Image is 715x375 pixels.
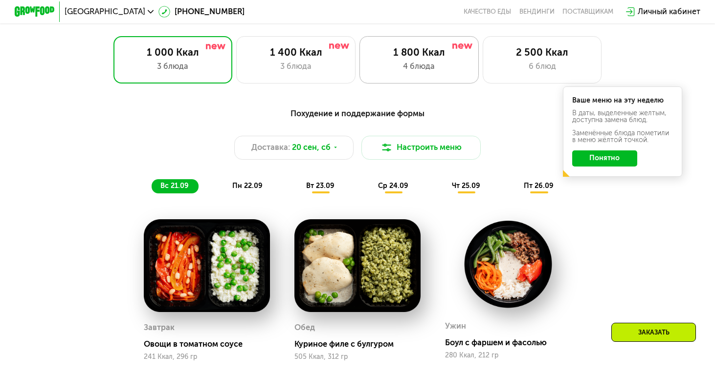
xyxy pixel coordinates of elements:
[572,130,673,144] div: Заменённые блюда пометили в меню жёлтой точкой.
[493,46,591,58] div: 2 500 Ккал
[445,319,466,333] div: Ужин
[232,182,263,190] span: пн 22.09
[519,8,555,16] a: Вендинги
[65,8,145,16] span: [GEOGRAPHIC_DATA]
[294,353,420,361] div: 505 Ккал, 312 гр
[562,8,613,16] div: поставщикам
[378,182,408,190] span: ср 24.09
[306,182,335,190] span: вт 23.09
[144,353,269,361] div: 241 Ккал, 296 гр
[638,6,700,18] div: Личный кабинет
[158,6,244,18] a: [PHONE_NUMBER]
[445,338,579,348] div: Боул с фаршем и фасолью
[452,182,480,190] span: чт 25.09
[361,136,481,160] button: Настроить меню
[294,320,315,335] div: Обед
[247,46,345,58] div: 1 400 Ккал
[445,352,571,359] div: 280 Ккал, 212 гр
[292,142,331,153] span: 20 сен, сб
[572,97,673,104] div: Ваше меню на эту неделю
[464,8,511,16] a: Качество еды
[124,46,222,58] div: 1 000 Ккал
[370,61,468,72] div: 4 блюда
[144,320,175,335] div: Завтрак
[64,107,651,120] div: Похудение и поддержание формы
[572,150,637,166] button: Понятно
[572,110,673,124] div: В даты, выделенные желтым, доступна замена блюд.
[247,61,345,72] div: 3 блюда
[524,182,554,190] span: пт 26.09
[124,61,222,72] div: 3 блюда
[144,339,277,349] div: Овощи в томатном соусе
[294,339,428,349] div: Куриное филе с булгуром
[493,61,591,72] div: 6 блюд
[251,142,290,153] span: Доставка:
[160,182,189,190] span: вс 21.09
[370,46,468,58] div: 1 800 Ккал
[611,323,696,342] div: Заказать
